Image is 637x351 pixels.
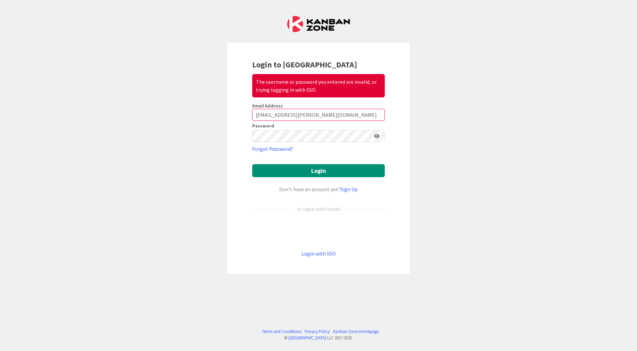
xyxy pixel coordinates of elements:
div: Don’t have an account yet? [252,185,385,193]
div: The username or password you entered are invalid, or trying logging in with SSO. [252,74,385,97]
a: Login with SSO [302,250,336,257]
label: Email Address [252,103,283,109]
a: Sign Up [340,186,358,193]
a: Terms and Conditions [262,328,302,335]
div: © LLC 2017- 2025 . [259,335,379,341]
iframe: Sign in with Google Button [249,224,388,239]
a: [GEOGRAPHIC_DATA] [289,335,326,340]
a: Kanban Zone Homepage [333,328,379,335]
button: Login [252,164,385,177]
div: or login with email [295,205,342,213]
a: Forgot Password? [252,145,293,153]
b: Login to [GEOGRAPHIC_DATA] [252,59,357,70]
a: Privacy Policy [305,328,330,335]
label: Password [252,123,274,128]
img: Kanban Zone [287,16,350,32]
